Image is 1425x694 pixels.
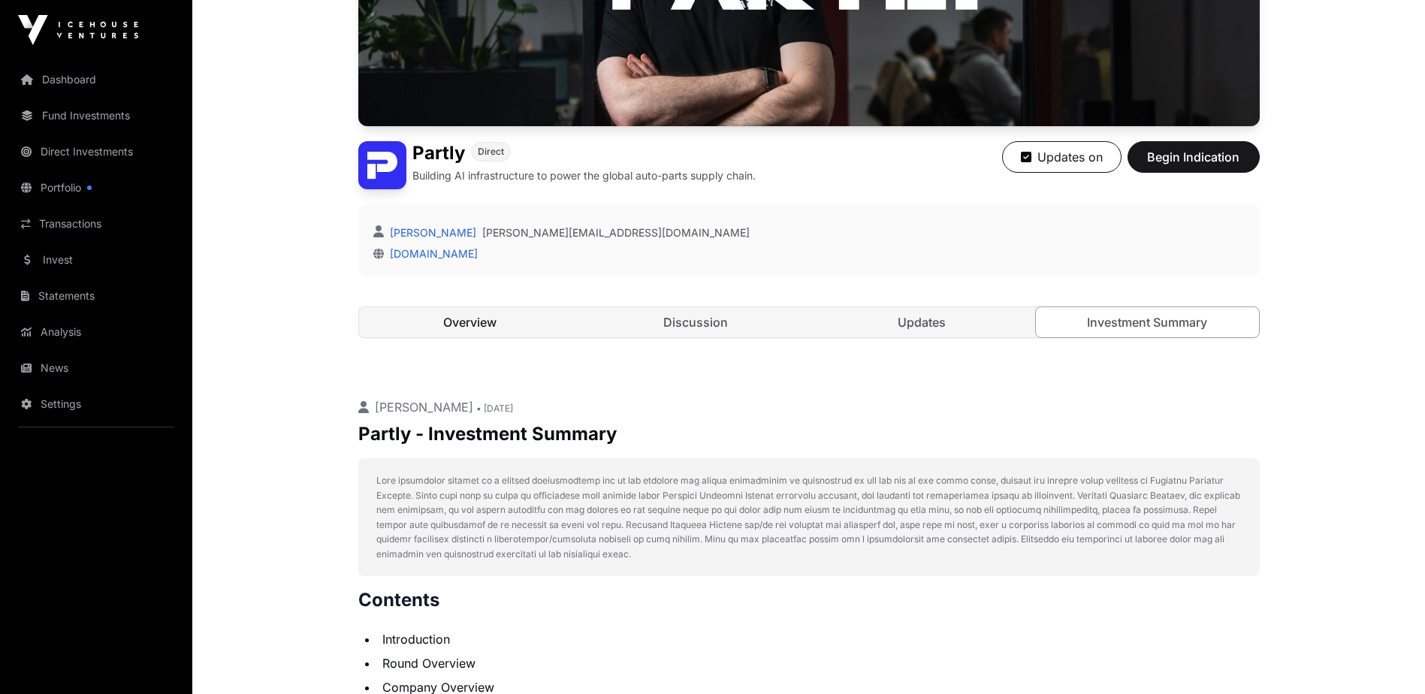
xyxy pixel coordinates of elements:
[12,279,180,312] a: Statements
[12,171,180,204] a: Portfolio
[12,63,180,96] a: Dashboard
[12,99,180,132] a: Fund Investments
[12,135,180,168] a: Direct Investments
[1146,148,1241,166] span: Begin Indication
[478,146,504,158] span: Direct
[387,226,476,239] a: [PERSON_NAME]
[12,243,180,276] a: Invest
[1035,306,1260,338] a: Investment Summary
[584,307,808,337] a: Discussion
[376,473,1242,561] p: Lore ipsumdolor sitamet co a elitsed doeiusmodtemp inc ut lab etdolore mag aliqua enimadminim ve ...
[359,307,582,337] a: Overview
[1002,141,1122,173] button: Updates on
[358,398,1260,416] p: [PERSON_NAME]
[12,352,180,385] a: News
[1128,156,1260,171] a: Begin Indication
[378,630,1260,648] li: Introduction
[358,141,406,189] img: Partly
[359,307,1259,337] nav: Tabs
[358,422,1260,446] p: Partly - Investment Summary
[12,207,180,240] a: Transactions
[476,403,513,414] span: • [DATE]
[1128,141,1260,173] button: Begin Indication
[1350,622,1425,694] iframe: Chat Widget
[384,247,478,260] a: [DOMAIN_NAME]
[378,654,1260,672] li: Round Overview
[811,307,1034,337] a: Updates
[18,15,138,45] img: Icehouse Ventures Logo
[12,388,180,421] a: Settings
[358,588,1260,612] h2: Contents
[412,141,465,165] h1: Partly
[412,168,756,183] p: Building AI infrastructure to power the global auto-parts supply chain.
[12,315,180,349] a: Analysis
[482,225,750,240] a: [PERSON_NAME][EMAIL_ADDRESS][DOMAIN_NAME]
